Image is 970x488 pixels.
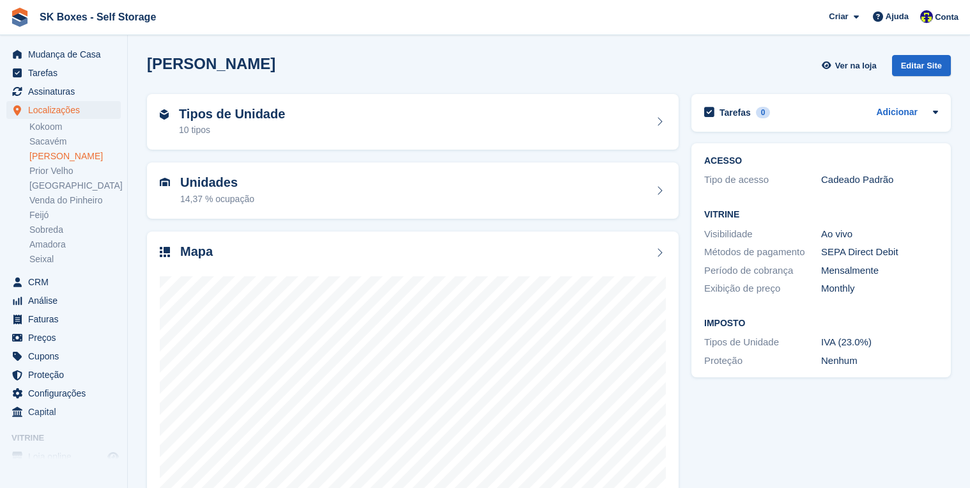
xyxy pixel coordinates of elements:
div: IVA (23.0%) [821,335,938,350]
img: unit-type-icn-2b2737a686de81e16bb02015468b77c625bbabd49415b5ef34ead5e3b44a266d.svg [160,109,169,120]
a: menu [6,101,121,119]
a: Editar Site [892,55,951,81]
span: CRM [28,273,105,291]
span: Análise [28,292,105,310]
img: stora-icon-8386f47178a22dfd0bd8f6a31ec36ba5ce8667c1dd55bd0f319d3a0aa187defe.svg [10,8,29,27]
div: 0 [756,107,771,118]
a: menu [6,448,121,466]
a: Tipos de Unidade 10 tipos [147,94,679,150]
div: Exibição de preço [704,281,821,296]
h2: [PERSON_NAME] [147,55,275,72]
span: Loja online [28,448,105,466]
div: Nenhum [821,354,938,368]
h2: Imposto [704,319,938,329]
a: Adicionar [876,106,918,120]
img: map-icn-33ee37083ee616e46c38cad1a60f524a97daa1e2b2c8c0bc3eb3415660979fc1.svg [160,247,170,257]
a: menu [6,347,121,365]
div: Tipos de Unidade [704,335,821,350]
div: Mensalmente [821,264,938,278]
h2: Unidades [180,175,254,190]
a: menu [6,273,121,291]
h2: Mapa [180,244,213,259]
a: menu [6,310,121,328]
span: Ver na loja [835,59,877,72]
img: unit-icn-7be61d7bf1b0ce9d3e12c5938cc71ed9869f7b940bace4675aadf7bd6d80202e.svg [160,178,170,187]
div: 10 tipos [179,123,285,137]
a: menu [6,403,121,421]
div: Visibilidade [704,227,821,242]
a: menu [6,384,121,402]
span: Configurações [28,384,105,402]
div: Ao vivo [821,227,938,242]
a: Feijó [29,209,121,221]
div: Editar Site [892,55,951,76]
div: Métodos de pagamento [704,245,821,260]
span: Preços [28,329,105,347]
span: Cupons [28,347,105,365]
a: [PERSON_NAME] [29,150,121,162]
a: Amadora [29,239,121,251]
div: 14,37 % ocupação [180,193,254,206]
a: Kokoom [29,121,121,133]
span: Conta [935,11,958,24]
h2: Vitrine [704,210,938,220]
a: Ver na loja [820,55,881,76]
a: Sacavém [29,136,121,148]
span: Ajuda [886,10,909,23]
div: Proteção [704,354,821,368]
a: Loja de pré-visualização [105,449,121,464]
a: Venda do Pinheiro [29,194,121,207]
div: Período de cobrança [704,264,821,278]
a: Prior Velho [29,165,121,177]
div: SEPA Direct Debit [821,245,938,260]
span: Localizações [28,101,105,119]
h2: Tarefas [720,107,751,118]
span: Vitrine [12,432,127,445]
div: Monthly [821,281,938,296]
a: menu [6,366,121,384]
span: Assinaturas [28,83,105,100]
a: menu [6,292,121,310]
h2: Tipos de Unidade [179,107,285,122]
a: SK Boxes - Self Storage [35,6,161,28]
a: menu [6,83,121,100]
h2: ACESSO [704,156,938,166]
span: Mudança de Casa [28,45,105,63]
a: Seixal [29,253,121,265]
div: Tipo de acesso [704,173,821,187]
span: Faturas [28,310,105,328]
div: Cadeado Padrão [821,173,938,187]
a: [GEOGRAPHIC_DATA] [29,180,121,192]
a: menu [6,45,121,63]
a: menu [6,329,121,347]
a: Unidades 14,37 % ocupação [147,162,679,219]
a: Sobreda [29,224,121,236]
img: Rita Ferreira [920,10,933,23]
a: menu [6,64,121,82]
span: Proteção [28,366,105,384]
span: Capital [28,403,105,421]
span: Criar [829,10,848,23]
span: Tarefas [28,64,105,82]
